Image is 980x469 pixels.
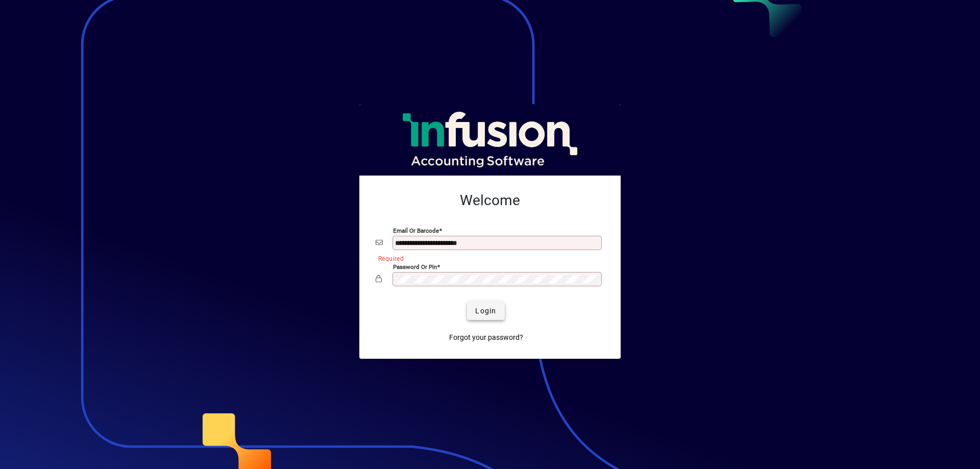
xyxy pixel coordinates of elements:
[475,306,496,316] span: Login
[393,227,439,234] mat-label: Email or Barcode
[445,328,527,347] a: Forgot your password?
[393,263,437,270] mat-label: Password or Pin
[376,192,604,209] h2: Welcome
[467,302,504,320] button: Login
[449,332,523,343] span: Forgot your password?
[378,253,596,263] mat-error: Required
